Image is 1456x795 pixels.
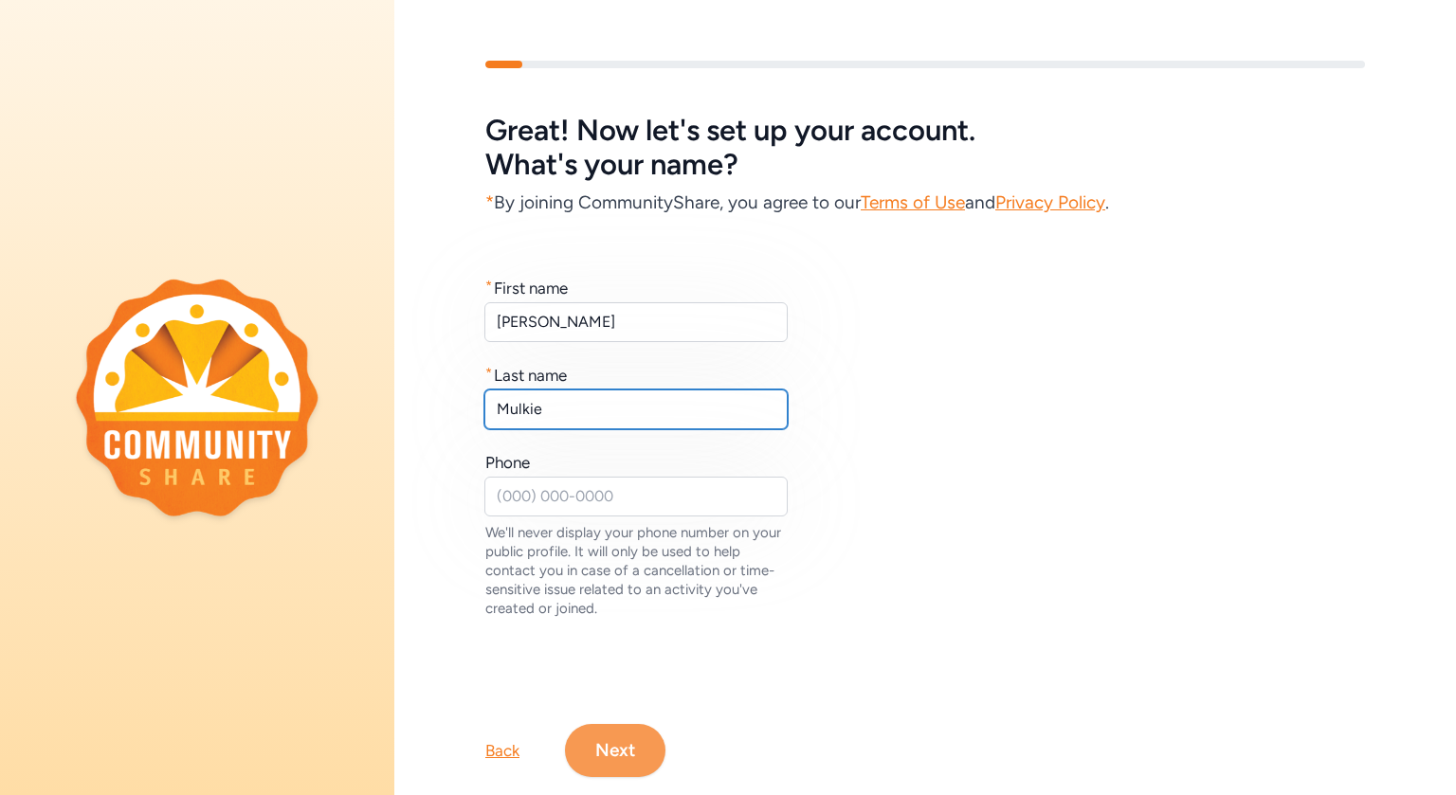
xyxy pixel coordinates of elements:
input: (000) 000-0000 [484,477,788,516]
img: logo [76,279,318,515]
a: Privacy Policy [995,191,1105,213]
div: Phone [485,451,530,474]
div: By joining CommunityShare, you agree to our and . [485,190,1365,216]
a: Terms of Use [861,191,965,213]
button: Next [565,724,665,777]
div: First name [494,277,568,299]
div: What's your name? [485,148,1365,182]
div: Last name [494,364,567,387]
div: We'll never display your phone number on your public profile. It will only be used to help contac... [485,523,789,618]
div: Great! Now let's set up your account. [485,114,1365,148]
div: Back [485,739,519,762]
